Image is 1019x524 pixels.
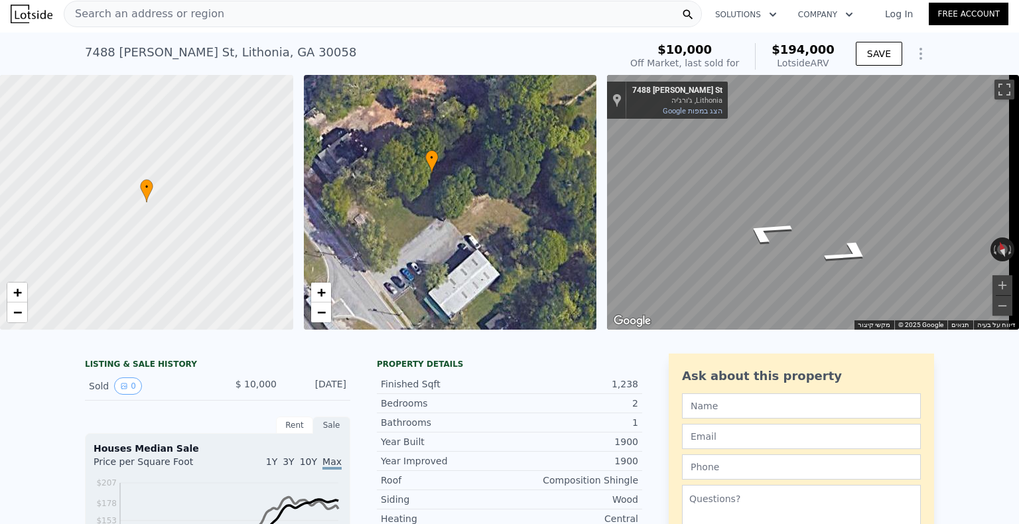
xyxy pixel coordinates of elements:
button: סיבוב בכיוון השעון [1008,237,1015,261]
path: יש להתקדם לכיוון דרום מזרח, Conyers St [802,234,896,271]
div: Finished Sqft [381,377,509,391]
div: Year Built [381,435,509,448]
span: • [140,181,153,193]
div: Houses Median Sale [94,442,342,455]
span: + [316,284,325,300]
input: Email [682,424,921,449]
span: $10,000 [657,42,712,56]
a: Zoom in [7,283,27,302]
div: 1900 [509,435,638,448]
div: Wood [509,493,638,506]
div: 7488 [PERSON_NAME] St , Lithonia , GA 30058 [85,43,356,62]
span: $ 10,000 [236,379,277,389]
div: Lithonia, ג'ורג'יה [632,96,722,105]
button: איפוס התצוגה [994,237,1011,263]
a: הצגת המיקום במפה [612,93,622,107]
button: Company [787,3,864,27]
div: Roof [381,474,509,487]
div: 1 [509,416,638,429]
div: • [425,150,439,173]
span: $194,000 [772,42,835,56]
input: Name [682,393,921,419]
a: ‏פתיחת האזור הזה במפות Google (ייפתח חלון חדש) [610,312,654,330]
input: Phone [682,454,921,480]
tspan: $178 [96,499,117,508]
div: Bedrooms [381,397,509,410]
a: Zoom out [7,302,27,322]
div: Composition Shingle [509,474,638,487]
tspan: $207 [96,478,117,488]
div: LISTING & SALE HISTORY [85,359,350,372]
span: + [13,284,22,300]
div: 1900 [509,454,638,468]
span: 10Y [300,456,317,467]
div: Sale [313,417,350,434]
div: Sold [89,377,207,395]
div: מפה [607,75,1019,330]
span: − [13,304,22,320]
span: 3Y [283,456,294,467]
img: Lotside [11,5,52,23]
div: Bathrooms [381,416,509,429]
button: מקשי קיצור [858,320,890,330]
button: View historical data [114,377,142,395]
span: Max [322,456,342,470]
div: • [140,179,153,202]
div: 1,238 [509,377,638,391]
a: ‫תנאים (הקישור נפתח בכרטיסייה חדשה) [951,321,969,328]
a: Log In [869,7,929,21]
div: 7488 [PERSON_NAME] St [632,86,722,96]
div: [DATE] [287,377,346,395]
path: יש להתקדם לכיוון צפון מערב, Conyers St [720,213,814,250]
div: Property details [377,359,642,369]
div: 2 [509,397,638,410]
div: Lotside ARV [772,56,835,70]
a: Zoom in [311,283,331,302]
div: Street View [607,75,1019,330]
img: Google [610,312,654,330]
span: • [425,152,439,164]
a: דיווח על בעיה [977,321,1015,328]
button: סיבוב נגד כיוון השעון [990,237,998,261]
span: − [316,304,325,320]
a: Zoom out [311,302,331,322]
button: SAVE [856,42,902,66]
div: Rent [276,417,313,434]
div: Ask about this property [682,367,921,385]
a: ‏הצג במפות Google [663,107,722,115]
span: © 2025 Google [898,321,943,328]
div: Off Market, last sold for [630,56,739,70]
button: Solutions [705,3,787,27]
span: 1Y [266,456,277,467]
button: הקטנת התצוגה [992,296,1012,316]
div: Price per Square Foot [94,455,218,476]
span: Search an address or region [64,6,224,22]
div: Year Improved [381,454,509,468]
button: Show Options [908,40,934,67]
div: Siding [381,493,509,506]
button: הגדלת התצוגה [992,275,1012,295]
a: Free Account [929,3,1008,25]
button: החלפה של מצב תצוגה למסך מלא [994,80,1014,99]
